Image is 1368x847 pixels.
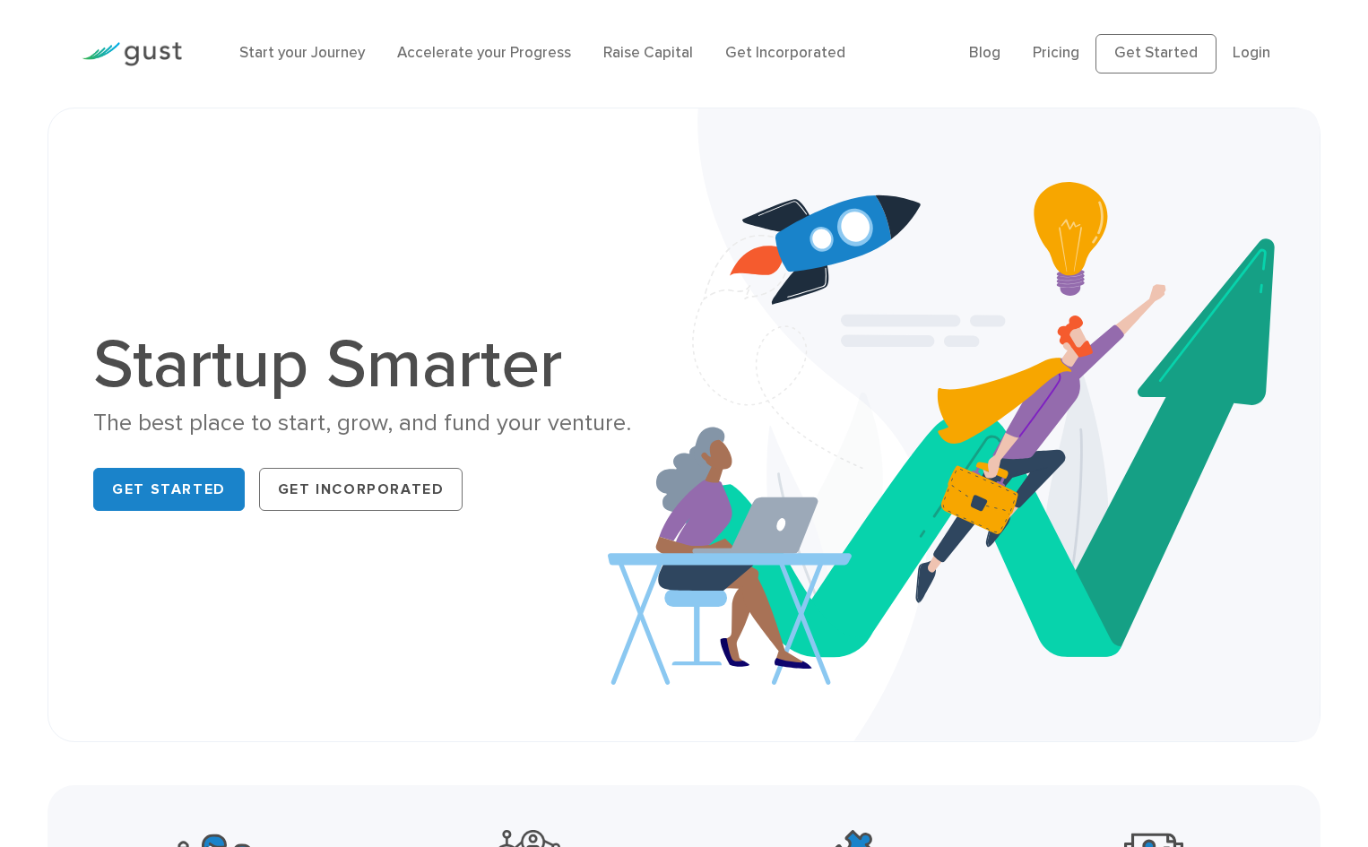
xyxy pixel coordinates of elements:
img: Gust Logo [82,42,182,66]
a: Blog [969,44,1000,62]
img: Startup Smarter Hero [608,108,1320,741]
a: Start your Journey [239,44,365,62]
div: The best place to start, grow, and fund your venture. [93,408,671,439]
a: Accelerate your Progress [397,44,571,62]
a: Get Incorporated [725,44,845,62]
a: Get Started [93,468,245,511]
h1: Startup Smarter [93,331,671,399]
a: Get Incorporated [259,468,463,511]
a: Raise Capital [603,44,693,62]
a: Get Started [1095,34,1216,73]
a: Pricing [1033,44,1079,62]
a: Login [1233,44,1270,62]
